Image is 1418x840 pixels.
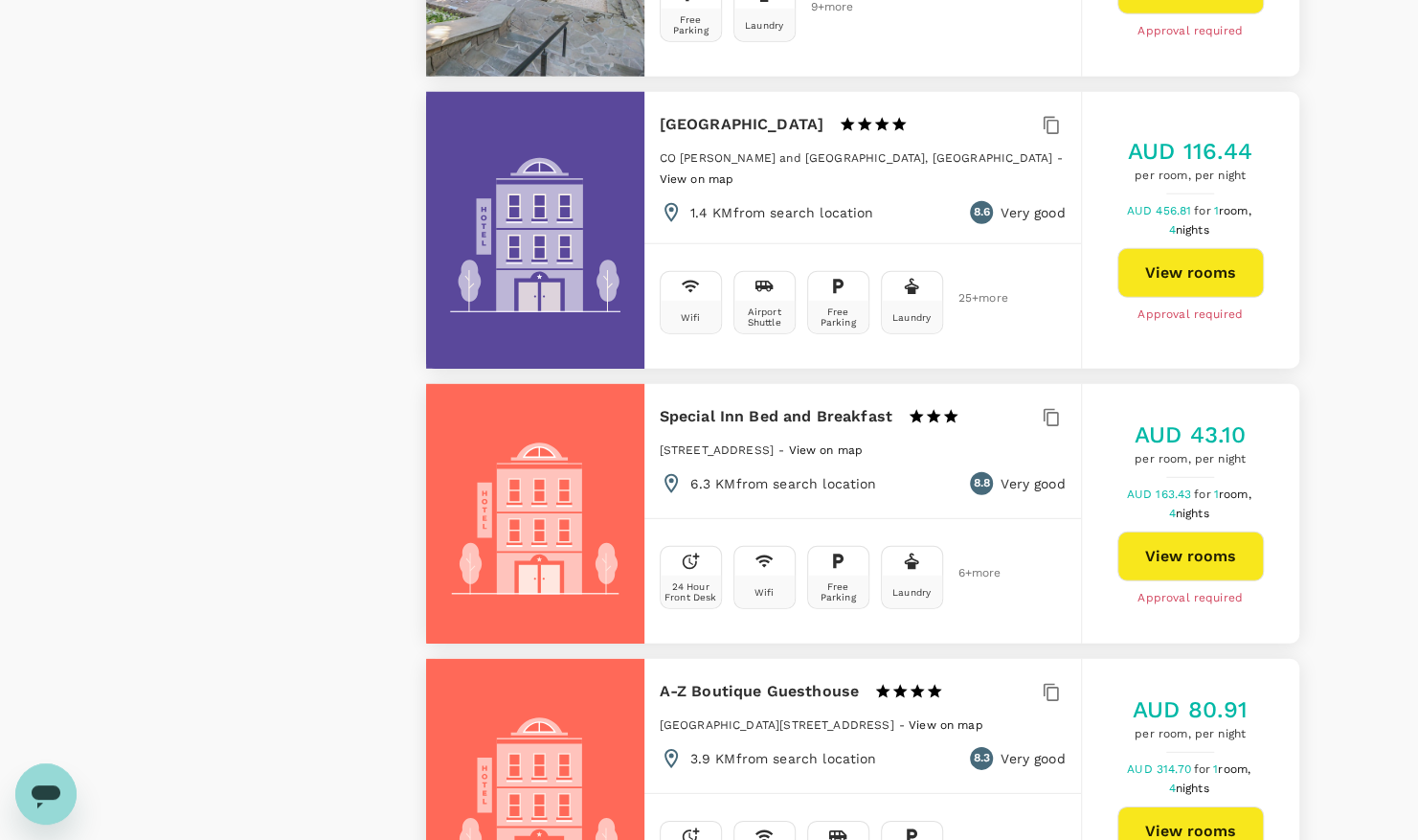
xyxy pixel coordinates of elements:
p: Very good [1001,749,1065,768]
h6: Special Inn Bed and Breakfast [660,403,892,430]
span: 4 [1168,223,1211,237]
span: per room, per night [1128,167,1253,186]
div: Wifi [681,312,701,323]
span: CO [PERSON_NAME] and [GEOGRAPHIC_DATA], [GEOGRAPHIC_DATA] [660,151,1053,165]
div: 24 Hour Front Desk [664,581,717,602]
span: AUD 456.81 [1127,204,1195,217]
span: [STREET_ADDRESS] [660,443,774,457]
div: Free Parking [812,306,865,328]
span: 25 + more [958,292,987,305]
span: room, [1219,204,1251,217]
p: Very good [1001,203,1065,222]
span: View on map [788,443,863,457]
button: View rooms [1117,248,1264,298]
span: per room, per night [1133,725,1248,744]
span: 6 + more [958,567,987,579]
div: Wifi [754,587,775,598]
span: Approval required [1137,22,1243,41]
span: 9 + more [811,1,840,13]
span: 8.3 [973,749,989,768]
span: nights [1176,782,1209,795]
span: AUD 314.70 [1127,762,1194,776]
span: [GEOGRAPHIC_DATA][STREET_ADDRESS] [660,718,894,732]
span: per room, per night [1135,450,1246,469]
p: 1.4 KM from search location [690,203,874,222]
a: View on map [788,442,863,457]
span: nights [1176,507,1209,520]
p: 6.3 KM from search location [690,474,877,493]
div: Free Parking [812,581,865,602]
span: for [1194,488,1213,501]
span: Approval required [1137,306,1243,325]
span: room, [1219,488,1251,501]
span: 4 [1168,782,1211,795]
span: 8.6 [973,203,989,222]
span: 1 [1214,488,1254,501]
a: View on map [660,170,734,186]
span: - [1057,151,1063,165]
span: View on map [909,718,983,732]
h5: AUD 116.44 [1128,136,1253,167]
span: Approval required [1137,589,1243,608]
span: 1 [1214,204,1254,217]
span: AUD 163.43 [1127,488,1195,501]
h6: A-Z Boutique Guesthouse [660,678,859,705]
h5: AUD 43.10 [1135,420,1246,450]
p: 3.9 KM from search location [690,749,877,768]
a: View on map [909,716,983,732]
span: 8.8 [973,474,989,493]
h6: [GEOGRAPHIC_DATA] [660,111,824,138]
span: for [1194,762,1213,776]
span: for [1194,204,1213,217]
span: 1 [1213,762,1253,776]
div: Laundry [892,312,931,323]
span: room, [1218,762,1250,776]
div: Free Parking [664,14,717,35]
div: Laundry [892,587,931,598]
span: 4 [1168,507,1211,520]
div: Laundry [745,20,783,31]
p: Very good [1001,474,1065,493]
span: - [778,443,788,457]
button: View rooms [1117,532,1264,581]
iframe: Button to launch messaging window [15,763,77,825]
div: Airport Shuttle [738,306,791,328]
span: View on map [660,172,734,186]
span: - [899,718,909,732]
h5: AUD 80.91 [1133,694,1248,725]
span: nights [1176,223,1209,237]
